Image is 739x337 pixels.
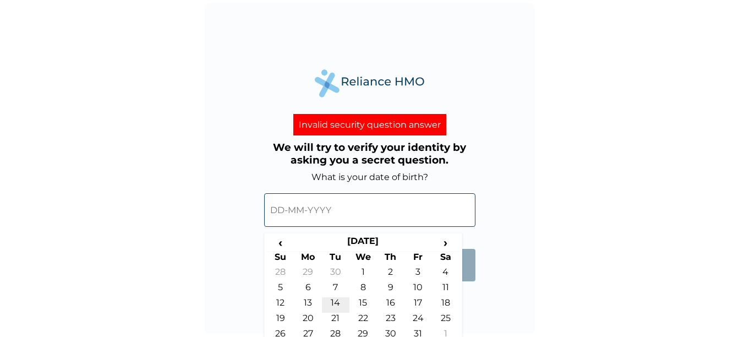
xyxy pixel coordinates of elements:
[377,251,404,267] th: Th
[377,297,404,313] td: 16
[267,251,294,267] th: Su
[432,297,459,313] td: 18
[432,236,459,249] span: ›
[349,282,377,297] td: 8
[294,251,322,267] th: Mo
[322,267,349,282] td: 30
[377,313,404,328] td: 23
[432,313,459,328] td: 25
[293,114,446,135] div: Invalid security question answer
[267,236,294,249] span: ‹
[404,313,432,328] td: 24
[432,267,459,282] td: 4
[267,282,294,297] td: 5
[349,313,377,328] td: 22
[377,267,404,282] td: 2
[322,282,349,297] td: 7
[294,297,322,313] td: 13
[267,267,294,282] td: 28
[294,236,432,251] th: [DATE]
[311,172,428,182] label: What is your date of birth?
[349,251,377,267] th: We
[267,297,294,313] td: 12
[267,313,294,328] td: 19
[315,69,425,97] img: Reliance Health's Logo
[322,297,349,313] td: 14
[294,313,322,328] td: 20
[294,267,322,282] td: 29
[404,251,432,267] th: Fr
[432,251,459,267] th: Sa
[377,282,404,297] td: 9
[349,267,377,282] td: 1
[264,141,475,166] h3: We will try to verify your identity by asking you a secret question.
[264,193,475,227] input: DD-MM-YYYY
[294,282,322,297] td: 6
[404,282,432,297] td: 10
[349,297,377,313] td: 15
[322,251,349,267] th: Tu
[404,297,432,313] td: 17
[404,267,432,282] td: 3
[432,282,459,297] td: 11
[322,313,349,328] td: 21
